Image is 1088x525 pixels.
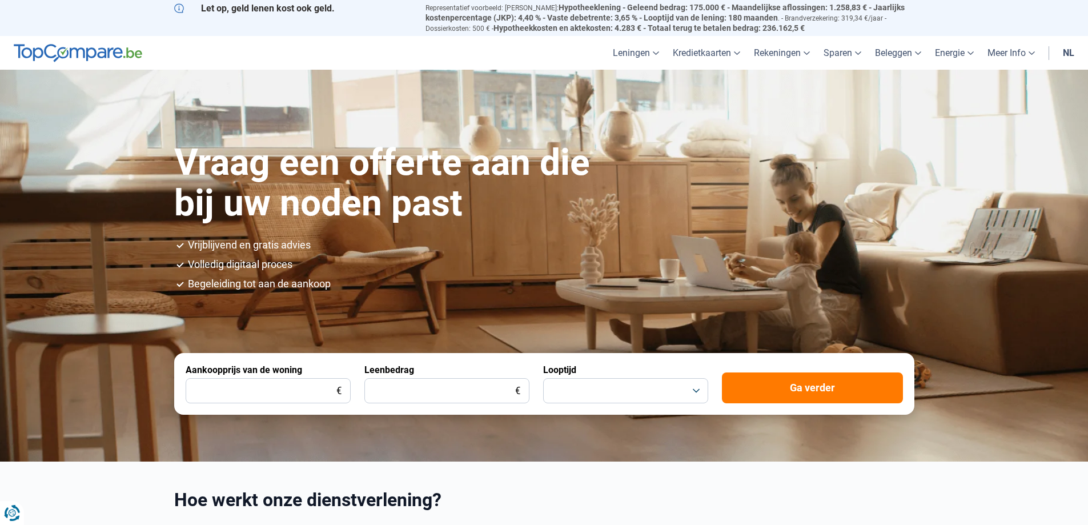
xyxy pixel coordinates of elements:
li: Vrijblijvend en gratis advies [188,240,914,250]
label: Leenbedrag [364,364,414,375]
a: Leningen [606,36,666,70]
p: Let op, geld lenen kost ook geld. [174,3,412,14]
a: Beleggen [868,36,928,70]
a: nl [1056,36,1081,70]
img: TopCompare [14,44,142,62]
a: Energie [928,36,981,70]
button: Ga verder [722,372,903,403]
li: Begeleiding tot aan de aankoop [188,279,914,289]
h2: Hoe werkt onze dienstverlening? [174,489,914,511]
span: € [336,386,342,396]
p: Representatief voorbeeld: [PERSON_NAME]: . - Brandverzekering: 319,34 €/jaar - Dossierkosten: 500... [425,3,914,33]
a: Meer Info [981,36,1042,70]
label: Aankoopprijs van de woning [186,364,302,375]
a: Rekeningen [747,36,817,70]
span: Hypotheekkosten en aktekosten: 4.283 € - Totaal terug te betalen bedrag: 236.162,5 € [493,23,805,33]
span: Hypotheeklening - Geleend bedrag: 175.000 € - Maandelijkse aflossingen: 1.258,83 € - Jaarlijks ko... [425,3,905,22]
a: Sparen [817,36,868,70]
a: Kredietkaarten [666,36,747,70]
label: Looptijd [543,364,576,375]
span: € [515,386,520,396]
h1: Vraag een offerte aan die bij uw noden past [174,143,613,223]
li: Volledig digitaal proces [188,259,914,270]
